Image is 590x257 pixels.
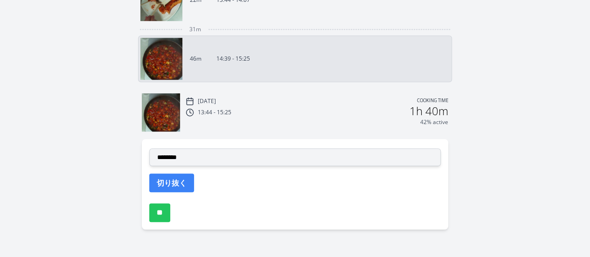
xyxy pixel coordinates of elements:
[140,38,182,80] img: 250802053945_thumb.jpeg
[189,26,201,33] span: 31m
[149,174,194,192] button: 切り抜く
[410,105,448,117] h2: 1h 40m
[142,93,180,132] img: 250802053945_thumb.jpeg
[198,97,216,105] p: [DATE]
[190,55,201,63] p: 46m
[216,55,250,63] p: 14:39 - 15:25
[198,109,231,116] p: 13:44 - 15:25
[417,97,448,105] p: Cooking time
[420,118,448,126] p: 42% active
